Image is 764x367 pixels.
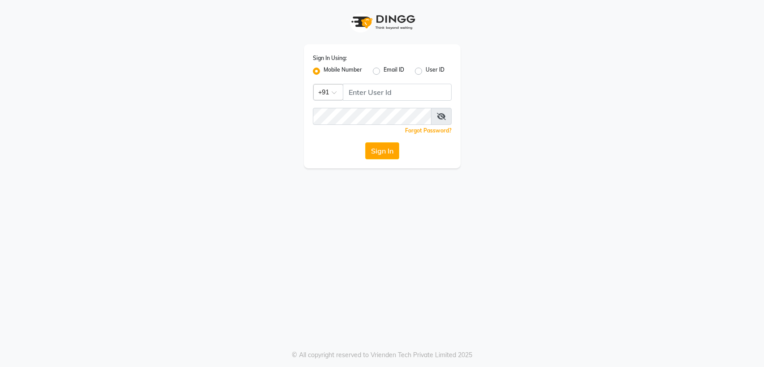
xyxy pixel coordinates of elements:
[426,66,444,77] label: User ID
[324,66,362,77] label: Mobile Number
[365,142,399,159] button: Sign In
[313,108,431,125] input: Username
[405,127,452,134] a: Forgot Password?
[384,66,404,77] label: Email ID
[346,9,418,35] img: logo1.svg
[343,84,452,101] input: Username
[313,54,347,62] label: Sign In Using:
